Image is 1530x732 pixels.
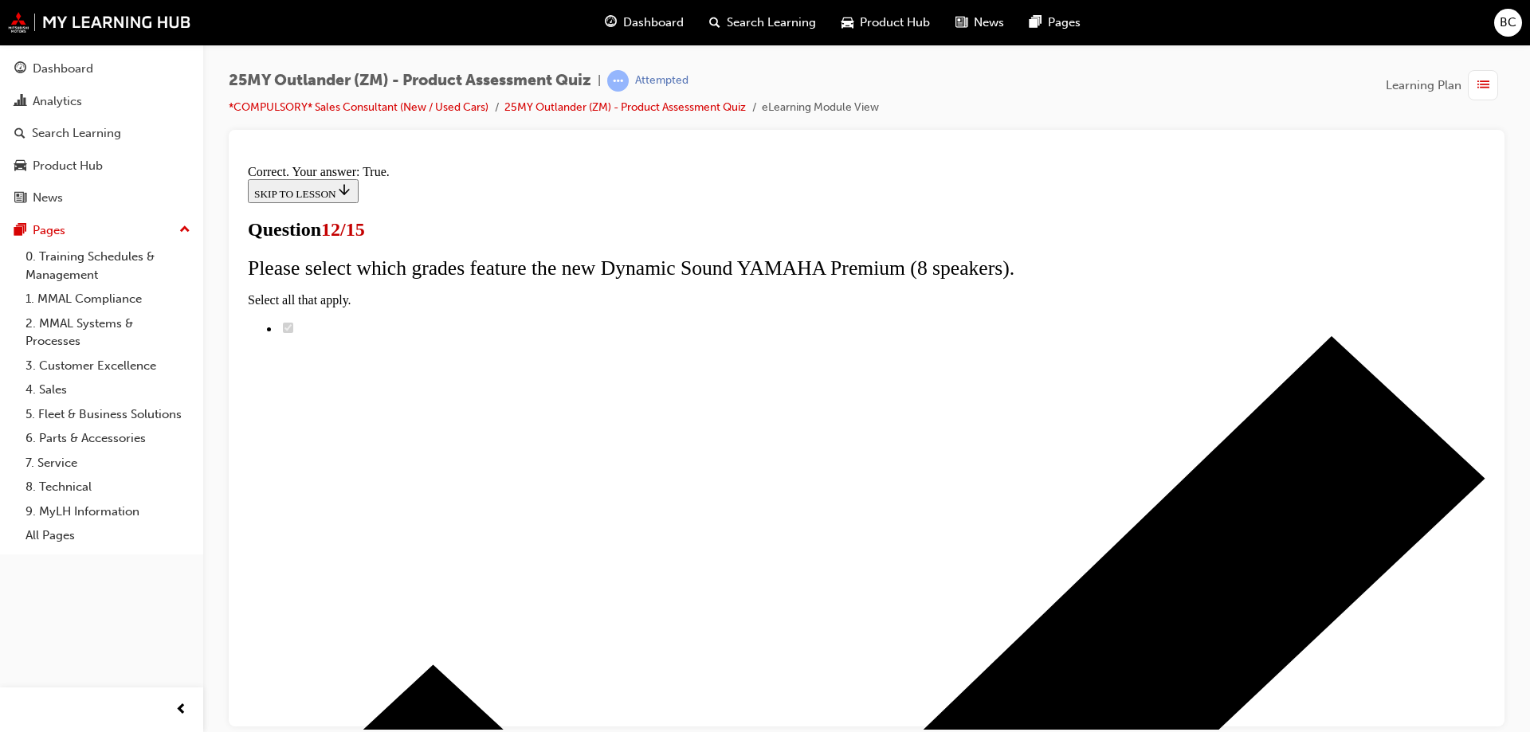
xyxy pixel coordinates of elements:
span: chart-icon [14,95,26,109]
a: 2. MMAL Systems & Processes [19,311,197,354]
span: prev-icon [175,700,187,720]
button: Pages [6,216,197,245]
span: News [974,14,1004,32]
span: pages-icon [14,224,26,238]
a: 1. MMAL Compliance [19,287,197,311]
span: Product Hub [860,14,930,32]
span: up-icon [179,220,190,241]
button: SKIP TO LESSON [6,21,117,45]
span: car-icon [841,13,853,33]
span: SKIP TO LESSON [13,29,111,41]
span: pages-icon [1030,13,1042,33]
span: Learning Plan [1386,76,1461,95]
a: pages-iconPages [1017,6,1093,39]
a: 5. Fleet & Business Solutions [19,402,197,427]
div: Attempted [635,73,688,88]
div: Pages [33,221,65,240]
span: 25MY Outlander (ZM) - Product Assessment Quiz [229,72,591,90]
a: 9. MyLH Information [19,499,197,524]
a: 4. Sales [19,378,197,402]
span: | [598,72,601,90]
a: 0. Training Schedules & Management [19,245,197,287]
div: Product Hub [33,157,103,175]
a: News [6,183,197,213]
a: Dashboard [6,54,197,84]
span: news-icon [955,13,967,33]
div: News [33,189,63,207]
a: 6. Parts & Accessories [19,426,197,451]
a: 7. Service [19,451,197,476]
a: *COMPULSORY* Sales Consultant (New / Used Cars) [229,100,488,114]
a: All Pages [19,523,197,548]
a: guage-iconDashboard [592,6,696,39]
span: Dashboard [623,14,684,32]
span: car-icon [14,159,26,174]
span: list-icon [1477,76,1489,96]
a: Product Hub [6,151,197,181]
li: eLearning Module View [762,99,879,117]
a: search-iconSearch Learning [696,6,829,39]
span: Pages [1048,14,1081,32]
button: DashboardAnalyticsSearch LearningProduct HubNews [6,51,197,216]
button: BC [1494,9,1522,37]
div: Analytics [33,92,82,111]
span: search-icon [709,13,720,33]
span: guage-icon [14,62,26,76]
span: Search Learning [727,14,816,32]
span: news-icon [14,191,26,206]
div: Search Learning [32,124,121,143]
img: mmal [8,12,191,33]
div: Correct. Your answer: True. [6,6,1244,21]
a: Search Learning [6,119,197,148]
span: search-icon [14,127,25,141]
a: Analytics [6,87,197,116]
a: car-iconProduct Hub [829,6,943,39]
div: Dashboard [33,60,93,78]
span: guage-icon [605,13,617,33]
span: BC [1500,14,1516,32]
a: 25MY Outlander (ZM) - Product Assessment Quiz [504,100,746,114]
a: 3. Customer Excellence [19,354,197,378]
span: learningRecordVerb_ATTEMPT-icon [607,70,629,92]
a: news-iconNews [943,6,1017,39]
button: Learning Plan [1386,70,1504,100]
a: 8. Technical [19,475,197,499]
